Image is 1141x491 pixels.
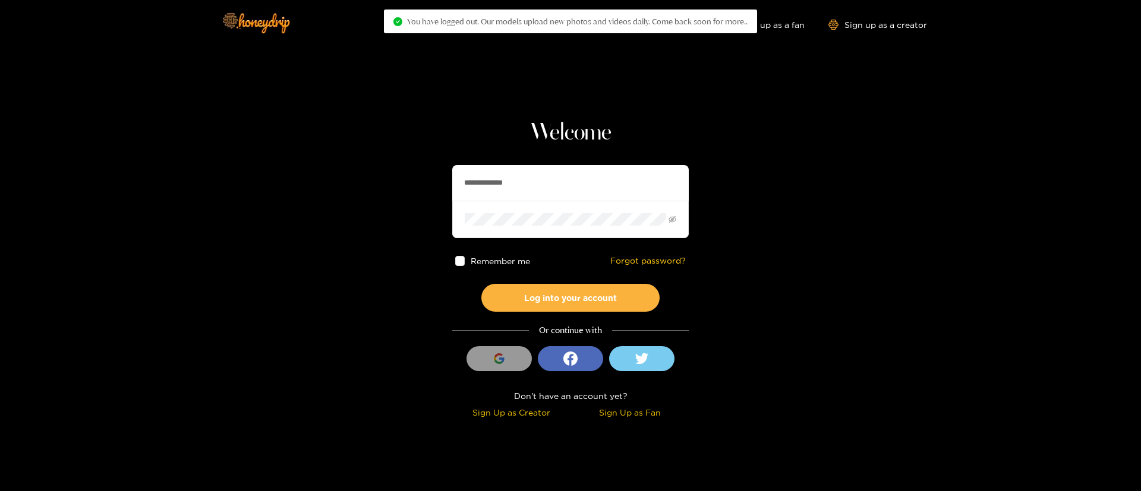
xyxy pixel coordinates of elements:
div: Sign Up as Fan [573,406,686,419]
span: check-circle [393,17,402,26]
div: Or continue with [452,324,689,337]
h1: Welcome [452,119,689,147]
div: Don't have an account yet? [452,389,689,403]
a: Forgot password? [610,256,686,266]
a: Sign up as a creator [828,20,927,30]
div: Sign Up as Creator [455,406,568,419]
button: Log into your account [481,284,660,312]
span: You have logged out. Our models upload new photos and videos daily. Come back soon for more.. [407,17,748,26]
span: eye-invisible [669,216,676,223]
a: Sign up as a fan [723,20,805,30]
span: Remember me [471,256,531,265]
